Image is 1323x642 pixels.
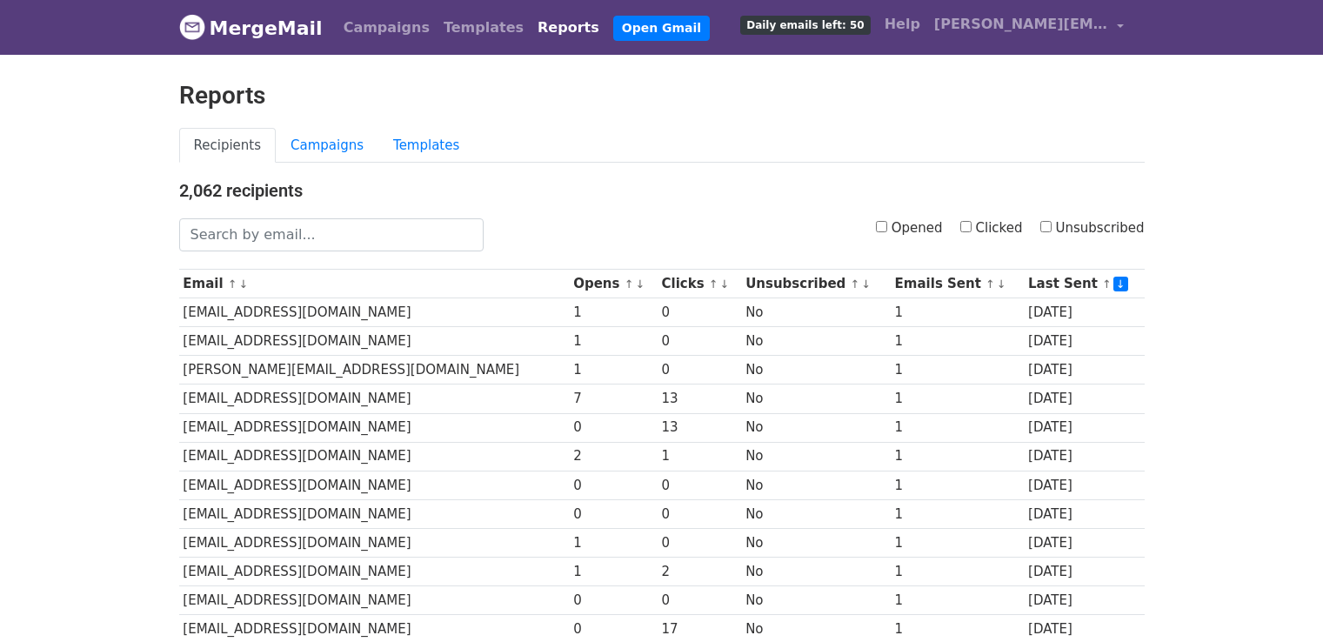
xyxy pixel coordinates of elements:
[569,327,657,356] td: 1
[1024,528,1144,557] td: [DATE]
[1024,413,1144,442] td: [DATE]
[337,10,437,45] a: Campaigns
[179,10,323,46] a: MergeMail
[658,442,742,471] td: 1
[569,356,657,385] td: 1
[658,586,742,615] td: 0
[569,298,657,327] td: 1
[891,298,1024,327] td: 1
[658,413,742,442] td: 13
[569,442,657,471] td: 2
[179,218,484,251] input: Search by email...
[741,385,890,413] td: No
[1024,586,1144,615] td: [DATE]
[851,278,860,291] a: ↑
[986,278,995,291] a: ↑
[741,499,890,528] td: No
[741,528,890,557] td: No
[891,499,1024,528] td: 1
[1024,558,1144,586] td: [DATE]
[276,128,378,164] a: Campaigns
[179,586,570,615] td: [EMAIL_ADDRESS][DOMAIN_NAME]
[239,278,249,291] a: ↓
[179,180,1145,201] h4: 2,062 recipients
[658,558,742,586] td: 2
[179,471,570,499] td: [EMAIL_ADDRESS][DOMAIN_NAME]
[658,528,742,557] td: 0
[658,471,742,499] td: 0
[658,327,742,356] td: 0
[891,327,1024,356] td: 1
[1024,327,1144,356] td: [DATE]
[960,221,972,232] input: Clicked
[179,558,570,586] td: [EMAIL_ADDRESS][DOMAIN_NAME]
[1024,270,1144,298] th: Last Sent
[635,278,645,291] a: ↓
[891,528,1024,557] td: 1
[179,528,570,557] td: [EMAIL_ADDRESS][DOMAIN_NAME]
[1102,278,1112,291] a: ↑
[569,558,657,586] td: 1
[741,442,890,471] td: No
[891,413,1024,442] td: 1
[891,442,1024,471] td: 1
[625,278,634,291] a: ↑
[179,413,570,442] td: [EMAIL_ADDRESS][DOMAIN_NAME]
[927,7,1131,48] a: [PERSON_NAME][EMAIL_ADDRESS][DOMAIN_NAME]
[720,278,730,291] a: ↓
[876,218,943,238] label: Opened
[569,499,657,528] td: 0
[891,558,1024,586] td: 1
[569,413,657,442] td: 0
[709,278,718,291] a: ↑
[1113,277,1128,291] a: ↓
[1024,499,1144,528] td: [DATE]
[179,499,570,528] td: [EMAIL_ADDRESS][DOMAIN_NAME]
[179,128,277,164] a: Recipients
[741,356,890,385] td: No
[179,270,570,298] th: Email
[378,128,474,164] a: Templates
[741,413,890,442] td: No
[569,385,657,413] td: 7
[569,471,657,499] td: 0
[741,270,890,298] th: Unsubscribed
[658,298,742,327] td: 0
[1040,218,1145,238] label: Unsubscribed
[1024,385,1144,413] td: [DATE]
[891,471,1024,499] td: 1
[613,16,710,41] a: Open Gmail
[960,218,1023,238] label: Clicked
[228,278,237,291] a: ↑
[1024,442,1144,471] td: [DATE]
[878,7,927,42] a: Help
[997,278,1006,291] a: ↓
[733,7,877,42] a: Daily emails left: 50
[569,528,657,557] td: 1
[891,586,1024,615] td: 1
[179,81,1145,110] h2: Reports
[741,558,890,586] td: No
[569,586,657,615] td: 0
[1024,356,1144,385] td: [DATE]
[179,14,205,40] img: MergeMail logo
[1024,471,1144,499] td: [DATE]
[531,10,606,45] a: Reports
[658,385,742,413] td: 13
[741,298,890,327] td: No
[891,356,1024,385] td: 1
[861,278,871,291] a: ↓
[934,14,1108,35] span: [PERSON_NAME][EMAIL_ADDRESS][DOMAIN_NAME]
[179,442,570,471] td: [EMAIL_ADDRESS][DOMAIN_NAME]
[876,221,887,232] input: Opened
[658,270,742,298] th: Clicks
[1040,221,1052,232] input: Unsubscribed
[741,327,890,356] td: No
[891,385,1024,413] td: 1
[179,385,570,413] td: [EMAIL_ADDRESS][DOMAIN_NAME]
[179,356,570,385] td: [PERSON_NAME][EMAIL_ADDRESS][DOMAIN_NAME]
[569,270,657,298] th: Opens
[741,471,890,499] td: No
[437,10,531,45] a: Templates
[1024,298,1144,327] td: [DATE]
